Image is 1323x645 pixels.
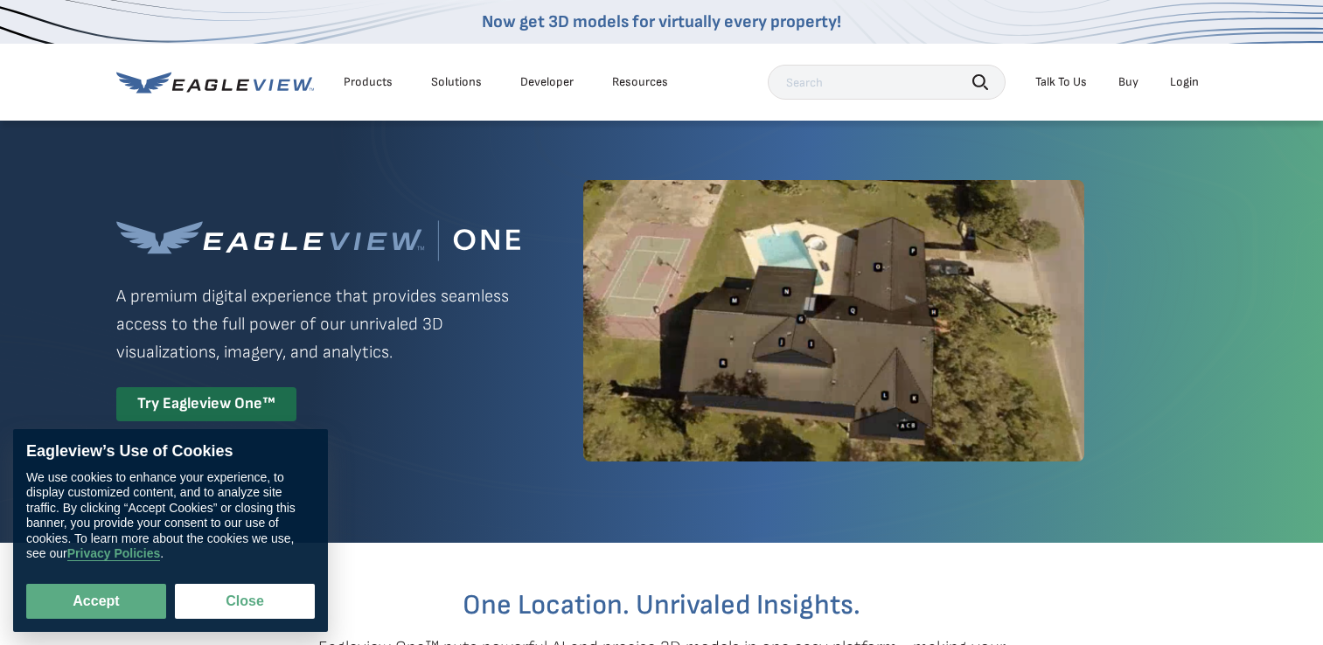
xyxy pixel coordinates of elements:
[1118,74,1138,90] a: Buy
[1170,74,1199,90] div: Login
[431,74,482,90] div: Solutions
[26,584,166,619] button: Accept
[116,282,520,366] p: A premium digital experience that provides seamless access to the full power of our unrivaled 3D ...
[344,74,393,90] div: Products
[116,387,296,421] div: Try Eagleview One™
[26,470,315,562] div: We use cookies to enhance your experience, to display customized content, and to analyze site tra...
[482,11,841,32] a: Now get 3D models for virtually every property!
[26,442,315,461] div: Eagleview’s Use of Cookies
[1035,74,1087,90] div: Talk To Us
[116,220,520,261] img: Eagleview One™
[612,74,668,90] div: Resources
[520,74,574,90] a: Developer
[129,592,1194,620] h2: One Location. Unrivaled Insights.
[67,547,161,562] a: Privacy Policies
[768,65,1006,100] input: Search
[175,584,315,619] button: Close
